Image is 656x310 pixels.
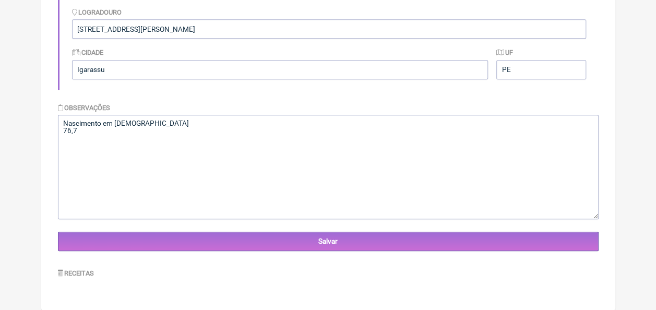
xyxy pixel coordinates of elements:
[58,104,111,112] label: Observações
[72,49,104,56] label: Cidade
[496,49,513,56] label: UF
[496,60,586,79] input: UF
[58,269,94,277] label: Receitas
[72,19,586,39] input: Logradouro
[72,8,122,16] label: Logradouro
[58,115,599,219] textarea: Nascimento em [DEMOGRAPHIC_DATA] 76,7
[72,60,488,79] input: Cidade
[58,232,599,251] input: Salvar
